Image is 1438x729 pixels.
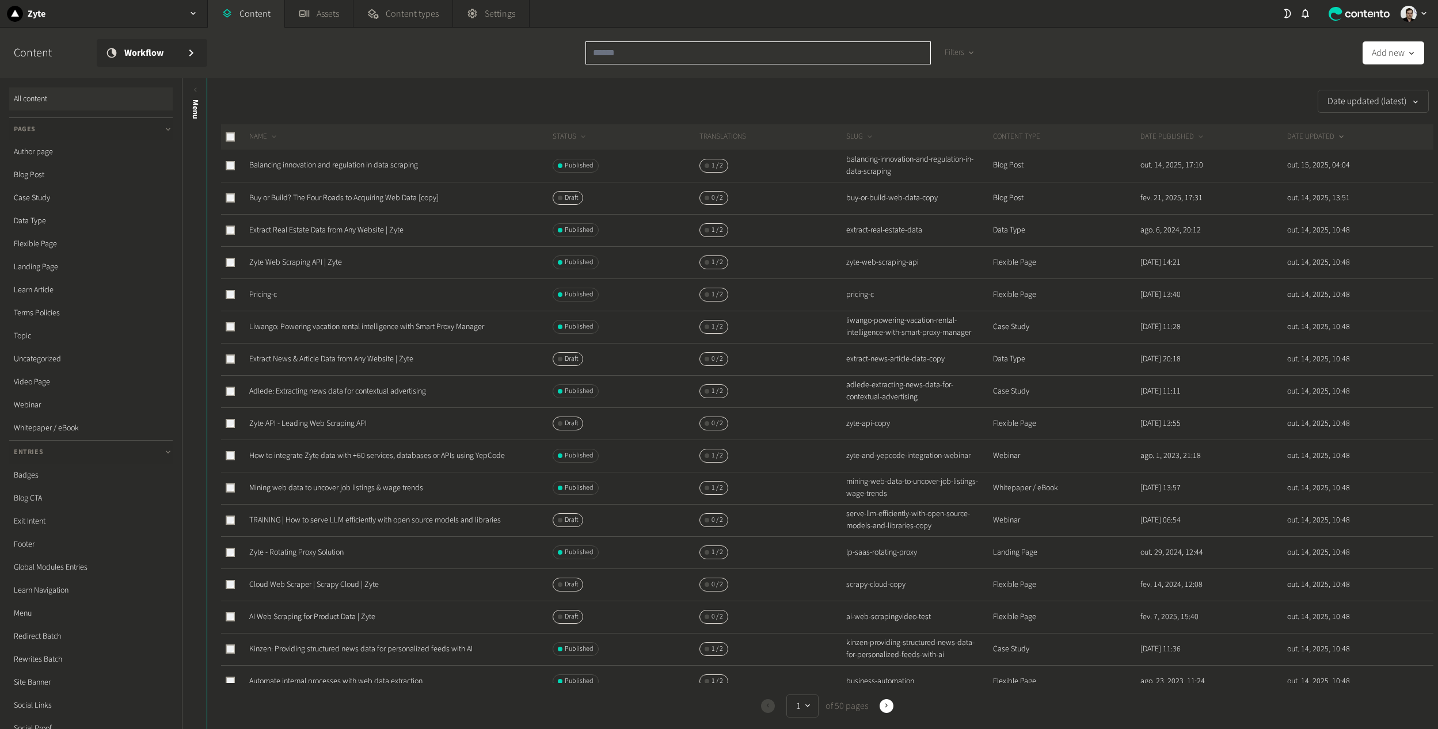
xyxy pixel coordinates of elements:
[992,407,1139,440] td: Flexible Page
[9,625,173,648] a: Redirect Batch
[565,451,594,461] span: Published
[846,278,992,311] td: pricing-c
[1287,386,1350,397] time: out. 14, 2025, 10:48
[992,568,1139,601] td: Flexible Page
[992,150,1139,182] td: Blog Post
[846,407,992,440] td: zyte-api-copy
[14,44,78,62] h2: Content
[9,671,173,694] a: Site Banner
[846,182,992,214] td: buy-or-build-web-data-copy
[786,694,819,717] button: 1
[712,257,723,268] span: 1 / 2
[712,193,723,203] span: 0 / 2
[1287,159,1350,171] time: out. 15, 2025, 04:04
[124,46,177,60] span: Workflow
[249,547,344,558] a: Zyte - Rotating Proxy Solution
[992,440,1139,472] td: Webinar
[249,643,473,655] a: Kinzen: Providing structured news data for personalized feeds with AI
[249,353,413,365] a: Extract News & Article Data from Any Website | Zyte
[846,214,992,246] td: extract-real-estate-data
[846,343,992,375] td: extract-news-article-data-copy
[712,225,723,235] span: 1 / 2
[1287,131,1346,143] button: DATE UPDATED
[565,289,594,300] span: Published
[1140,547,1203,558] time: out. 29, 2024, 12:44
[97,39,207,67] a: Workflow
[1140,353,1181,365] time: [DATE] 20:18
[249,450,505,461] a: How to integrate Zyte data with +60 services, databases or APIs using YepCode
[485,7,515,21] span: Settings
[1140,159,1203,171] time: out. 14, 2025, 17:10
[846,246,992,278] td: zyte-web-scraping-api
[1140,514,1181,526] time: [DATE] 06:54
[565,386,594,396] span: Published
[712,418,723,429] span: 0 / 2
[846,311,992,343] td: liwango-powering-vacation-rental-intelligence-with-smart-proxy-manager
[1140,321,1181,333] time: [DATE] 11:28
[565,612,578,622] span: Draft
[945,47,964,59] span: Filters
[9,394,173,417] a: Webinar
[1287,482,1350,494] time: out. 14, 2025, 10:48
[1140,418,1181,429] time: [DATE] 13:55
[565,483,594,493] span: Published
[553,131,588,143] button: STATUS
[712,547,723,558] span: 1 / 2
[846,440,992,472] td: zyte-and-yepcode-integration-webinar
[565,161,594,171] span: Published
[1287,450,1350,461] time: out. 14, 2025, 10:48
[846,472,992,504] td: mining-web-data-to-uncover-job-listings-wage-trends
[846,504,992,536] td: serve-llm-efficiently-with-open-source-models-and-libraries-copy
[9,648,173,671] a: Rewrites Batch
[1287,675,1350,687] time: out. 14, 2025, 10:48
[992,214,1139,246] td: Data Type
[9,417,173,440] a: Whitepaper / eBook
[992,665,1139,697] td: Flexible Page
[992,124,1139,150] th: CONTENT TYPE
[1287,353,1350,365] time: out. 14, 2025, 10:48
[14,124,36,135] span: Pages
[1287,643,1350,655] time: out. 14, 2025, 10:48
[992,278,1139,311] td: Flexible Page
[712,289,723,300] span: 1 / 2
[992,633,1139,665] td: Case Study
[249,289,277,300] a: Pricing-c
[9,301,173,325] a: Terms Policies
[712,451,723,461] span: 1 / 2
[9,325,173,348] a: Topic
[1287,579,1350,590] time: out. 14, 2025, 10:48
[699,124,846,150] th: Translations
[992,182,1139,214] td: Blog Post
[249,579,379,590] a: Cloud Web Scraper | Scrapy Cloud | Zyte
[9,464,173,487] a: Badges
[9,510,173,533] a: Exit Intent
[992,375,1139,407] td: Case Study
[992,343,1139,375] td: Data Type
[1140,643,1181,655] time: [DATE] 11:36
[249,321,484,333] a: Liwango: Powering vacation rental intelligence with Smart Proxy Manager
[1287,547,1350,558] time: out. 14, 2025, 10:48
[9,186,173,209] a: Case Study
[1140,482,1181,494] time: [DATE] 13:57
[249,192,439,204] a: Buy or Build? The Four Roads to Acquiring Web Data [copy]
[9,348,173,371] a: Uncategorized
[1287,289,1350,300] time: out. 14, 2025, 10:48
[249,224,404,236] a: Extract Real Estate Data from Any Website | Zyte
[249,514,501,526] a: TRAINING | How to serve LLM efficiently with open source models and libraries
[1363,41,1424,64] button: Add new
[9,255,173,278] a: Landing Page
[1287,611,1350,623] time: out. 14, 2025, 10:48
[9,579,173,602] a: Learn Navigation
[9,487,173,510] a: Blog CTA
[992,311,1139,343] td: Case Study
[712,161,723,171] span: 1 / 2
[9,87,173,110] a: All content
[14,447,43,457] span: Entries
[846,633,992,665] td: kinzen-providing-structured-news-data-for-personalized-feeds-with-ai
[846,601,992,633] td: ai-web-scrapingvideo-test
[565,257,594,268] span: Published
[846,131,874,143] button: SLUG
[28,7,45,21] h2: Zyte
[249,675,423,687] a: Automate internal processes with web data extraction
[249,386,426,397] a: Adlede: Extracting news data for contextual advertising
